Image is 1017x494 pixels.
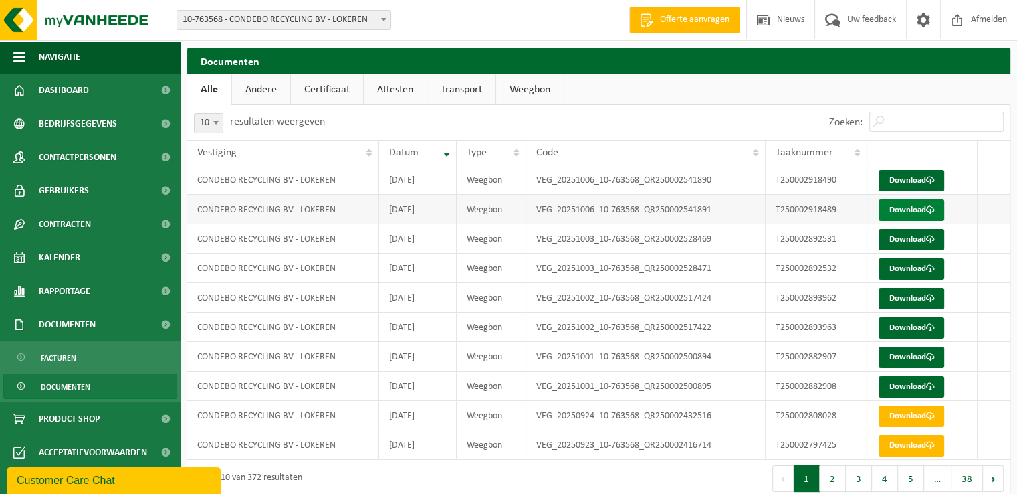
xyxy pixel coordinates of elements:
[195,114,223,133] span: 10
[364,74,427,105] a: Attesten
[629,7,740,33] a: Offerte aanvragen
[187,372,379,401] td: CONDEBO RECYCLING BV - LOKEREN
[766,283,868,313] td: T250002893962
[829,117,863,128] label: Zoeken:
[187,48,1010,74] h2: Documenten
[379,165,457,195] td: [DATE]
[536,147,558,158] span: Code
[39,208,91,241] span: Contracten
[766,224,868,254] td: T250002892531
[794,465,820,492] button: 1
[879,258,944,280] a: Download
[951,465,983,492] button: 38
[983,465,1004,492] button: Next
[41,345,76,371] span: Facturen
[39,174,89,208] span: Gebruikers
[39,436,147,469] span: Acceptatievoorwaarden
[526,224,766,254] td: VEG_20251003_10-763568_QR250002528469
[457,313,526,342] td: Weegbon
[766,342,868,372] td: T250002882907
[457,165,526,195] td: Weegbon
[291,74,363,105] a: Certificaat
[820,465,846,492] button: 2
[427,74,495,105] a: Transport
[526,372,766,401] td: VEG_20251001_10-763568_QR250002500895
[39,74,89,107] span: Dashboard
[379,195,457,224] td: [DATE]
[457,401,526,430] td: Weegbon
[187,254,379,283] td: CONDEBO RECYCLING BV - LOKEREN
[457,195,526,224] td: Weegbon
[766,401,868,430] td: T250002808028
[457,283,526,313] td: Weegbon
[879,435,944,457] a: Download
[187,74,231,105] a: Alle
[526,254,766,283] td: VEG_20251003_10-763568_QR250002528471
[457,372,526,401] td: Weegbon
[187,313,379,342] td: CONDEBO RECYCLING BV - LOKEREN
[879,317,944,339] a: Download
[879,288,944,309] a: Download
[766,313,868,342] td: T250002893963
[39,107,117,141] span: Bedrijfsgegevens
[879,406,944,427] a: Download
[379,401,457,430] td: [DATE]
[194,467,302,491] div: 1 tot 10 van 372 resultaten
[766,372,868,401] td: T250002882908
[39,274,90,308] span: Rapportage
[39,141,116,174] span: Contactpersonen
[846,465,872,492] button: 3
[924,465,951,492] span: …
[379,313,457,342] td: [DATE]
[197,147,237,158] span: Vestiging
[766,430,868,460] td: T250002797425
[526,430,766,460] td: VEG_20250923_10-763568_QR250002416714
[187,430,379,460] td: CONDEBO RECYCLING BV - LOKEREN
[872,465,898,492] button: 4
[457,430,526,460] td: Weegbon
[187,283,379,313] td: CONDEBO RECYCLING BV - LOKEREN
[177,10,391,30] span: 10-763568 - CONDEBO RECYCLING BV - LOKEREN
[389,147,419,158] span: Datum
[232,74,290,105] a: Andere
[776,147,833,158] span: Taaknummer
[379,254,457,283] td: [DATE]
[657,13,733,27] span: Offerte aanvragen
[187,165,379,195] td: CONDEBO RECYCLING BV - LOKEREN
[879,376,944,398] a: Download
[379,283,457,313] td: [DATE]
[898,465,924,492] button: 5
[526,165,766,195] td: VEG_20251006_10-763568_QR250002541890
[526,342,766,372] td: VEG_20251001_10-763568_QR250002500894
[3,374,177,399] a: Documenten
[467,147,487,158] span: Type
[526,313,766,342] td: VEG_20251002_10-763568_QR250002517422
[879,347,944,368] a: Download
[187,342,379,372] td: CONDEBO RECYCLING BV - LOKEREN
[457,254,526,283] td: Weegbon
[526,283,766,313] td: VEG_20251002_10-763568_QR250002517424
[39,308,96,341] span: Documenten
[766,195,868,224] td: T250002918489
[187,224,379,254] td: CONDEBO RECYCLING BV - LOKEREN
[772,465,794,492] button: Previous
[379,224,457,254] td: [DATE]
[766,165,868,195] td: T250002918490
[3,345,177,370] a: Facturen
[379,430,457,460] td: [DATE]
[41,374,90,400] span: Documenten
[39,40,80,74] span: Navigatie
[496,74,564,105] a: Weegbon
[39,241,80,274] span: Kalender
[194,113,223,133] span: 10
[187,401,379,430] td: CONDEBO RECYCLING BV - LOKEREN
[379,372,457,401] td: [DATE]
[766,254,868,283] td: T250002892532
[457,224,526,254] td: Weegbon
[230,116,325,127] label: resultaten weergeven
[879,229,944,250] a: Download
[379,342,457,372] td: [DATE]
[177,11,390,29] span: 10-763568 - CONDEBO RECYCLING BV - LOKEREN
[457,342,526,372] td: Weegbon
[7,465,223,494] iframe: chat widget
